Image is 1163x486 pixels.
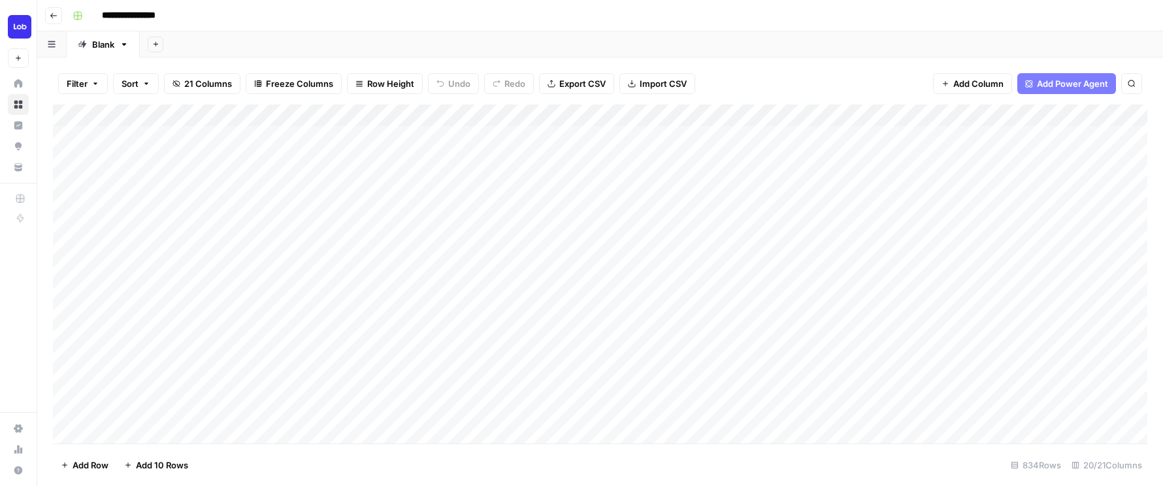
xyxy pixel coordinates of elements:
[116,455,196,476] button: Add 10 Rows
[53,455,116,476] button: Add Row
[448,77,470,90] span: Undo
[8,157,29,178] a: Your Data
[73,459,108,472] span: Add Row
[8,115,29,136] a: Insights
[92,38,114,51] div: Blank
[8,460,29,481] button: Help + Support
[8,418,29,439] a: Settings
[122,77,139,90] span: Sort
[428,73,479,94] button: Undo
[246,73,342,94] button: Freeze Columns
[933,73,1012,94] button: Add Column
[67,77,88,90] span: Filter
[640,77,687,90] span: Import CSV
[484,73,534,94] button: Redo
[559,77,606,90] span: Export CSV
[8,10,29,43] button: Workspace: Lob
[113,73,159,94] button: Sort
[1017,73,1116,94] button: Add Power Agent
[8,73,29,94] a: Home
[67,31,140,57] a: Blank
[539,73,614,94] button: Export CSV
[266,77,333,90] span: Freeze Columns
[619,73,695,94] button: Import CSV
[164,73,240,94] button: 21 Columns
[8,94,29,115] a: Browse
[1006,455,1066,476] div: 834 Rows
[953,77,1004,90] span: Add Column
[1037,77,1108,90] span: Add Power Agent
[1066,455,1147,476] div: 20/21 Columns
[58,73,108,94] button: Filter
[184,77,232,90] span: 21 Columns
[8,439,29,460] a: Usage
[136,459,188,472] span: Add 10 Rows
[8,15,31,39] img: Lob Logo
[504,77,525,90] span: Redo
[8,136,29,157] a: Opportunities
[367,77,414,90] span: Row Height
[347,73,423,94] button: Row Height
